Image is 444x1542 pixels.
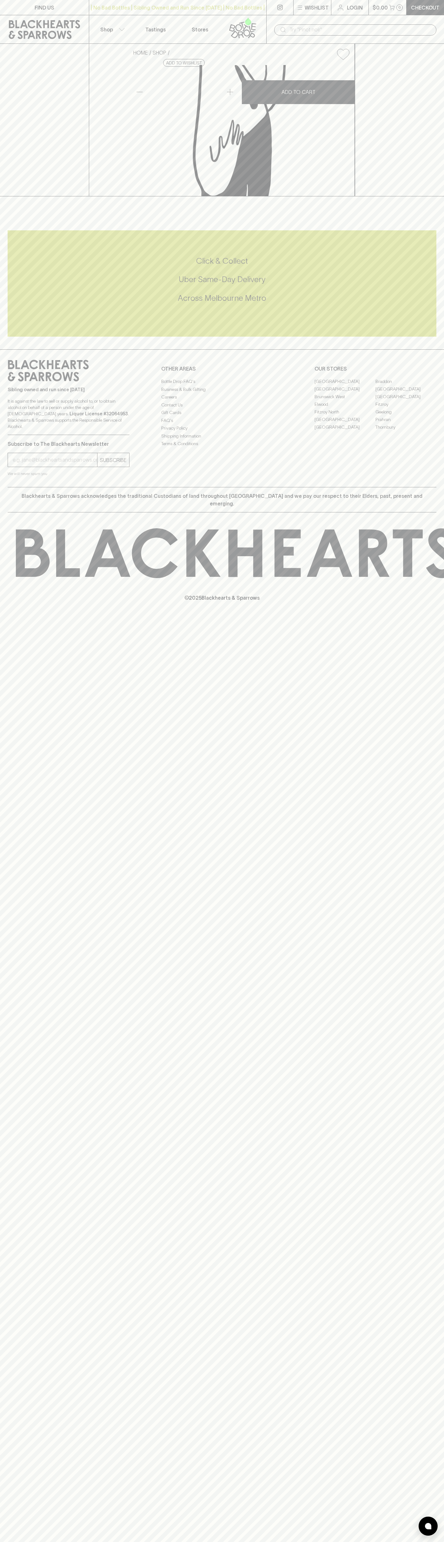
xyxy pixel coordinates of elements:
strong: Liquor License #32064953 [70,411,128,416]
a: Geelong [375,408,436,416]
p: Login [347,4,363,11]
a: Elwood [315,400,375,408]
a: Careers [161,393,283,401]
a: Shipping Information [161,432,283,440]
a: [GEOGRAPHIC_DATA] [375,393,436,400]
a: Terms & Conditions [161,440,283,448]
div: Call to action block [8,230,436,337]
p: ADD TO CART [282,88,315,96]
a: Brunswick West [315,393,375,400]
a: Fitzroy [375,400,436,408]
a: [GEOGRAPHIC_DATA] [315,378,375,385]
h5: Uber Same-Day Delivery [8,274,436,285]
img: Really Juice Squeezed Lime 285ml [128,65,355,196]
h5: Across Melbourne Metro [8,293,436,303]
p: OUR STORES [315,365,436,372]
a: Braddon [375,378,436,385]
a: [GEOGRAPHIC_DATA] [375,385,436,393]
a: [GEOGRAPHIC_DATA] [315,423,375,431]
p: $0.00 [373,4,388,11]
a: [GEOGRAPHIC_DATA] [315,385,375,393]
a: Fitzroy North [315,408,375,416]
p: Checkout [411,4,440,11]
a: Contact Us [161,401,283,409]
p: Subscribe to The Blackhearts Newsletter [8,440,129,448]
a: HOME [133,50,148,56]
input: e.g. jane@blackheartsandsparrows.com.au [13,455,97,465]
a: Thornbury [375,423,436,431]
a: [GEOGRAPHIC_DATA] [315,416,375,423]
img: bubble-icon [425,1523,431,1529]
a: Privacy Policy [161,425,283,432]
button: Add to wishlist [163,59,205,67]
p: Wishlist [305,4,329,11]
a: Prahran [375,416,436,423]
a: Stores [178,15,222,43]
p: FIND US [35,4,54,11]
button: SUBSCRIBE [97,453,129,467]
p: Stores [192,26,208,33]
p: Blackhearts & Sparrows acknowledges the traditional Custodians of land throughout [GEOGRAPHIC_DAT... [12,492,432,507]
p: OTHER AREAS [161,365,283,372]
button: Shop [89,15,134,43]
input: Try "Pinot noir" [289,25,431,35]
a: SHOP [153,50,166,56]
button: ADD TO CART [242,80,355,104]
p: Tastings [145,26,166,33]
p: SUBSCRIBE [100,456,127,464]
p: It is against the law to sell or supply alcohol to, or to obtain alcohol on behalf of a person un... [8,398,129,430]
p: Sibling owned and run since [DATE] [8,386,129,393]
a: Bottle Drop FAQ's [161,378,283,385]
a: Gift Cards [161,409,283,417]
p: 0 [398,6,401,9]
p: Shop [100,26,113,33]
a: Business & Bulk Gifting [161,385,283,393]
a: FAQ's [161,417,283,424]
p: We will never spam you [8,471,129,477]
a: Tastings [133,15,178,43]
h5: Click & Collect [8,256,436,266]
button: Add to wishlist [335,46,352,63]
